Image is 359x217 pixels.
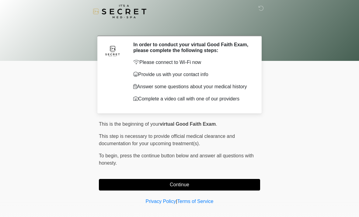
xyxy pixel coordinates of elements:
strong: virtual Good Faith Exam [160,121,216,127]
h1: ‎ ‎ [94,22,265,33]
span: To begin, [99,153,120,158]
span: press the continue button below and answer all questions with honesty. [99,153,254,166]
span: This is the beginning of your [99,121,160,127]
a: Terms of Service [177,199,213,204]
a: | [176,199,177,204]
span: . [216,121,217,127]
h2: In order to conduct your virtual Good Faith Exam, please complete the following steps: [133,42,251,53]
img: Agent Avatar [103,42,122,60]
button: Continue [99,179,260,191]
img: It's A Secret Med Spa Logo [93,5,146,18]
span: This step is necessary to provide official medical clearance and documentation for your upcoming ... [99,134,235,146]
p: Answer some questions about your medical history [133,83,251,90]
a: Privacy Policy [146,199,176,204]
p: Complete a video call with one of our providers [133,95,251,103]
p: Provide us with your contact info [133,71,251,78]
p: Please connect to Wi-Fi now [133,59,251,66]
